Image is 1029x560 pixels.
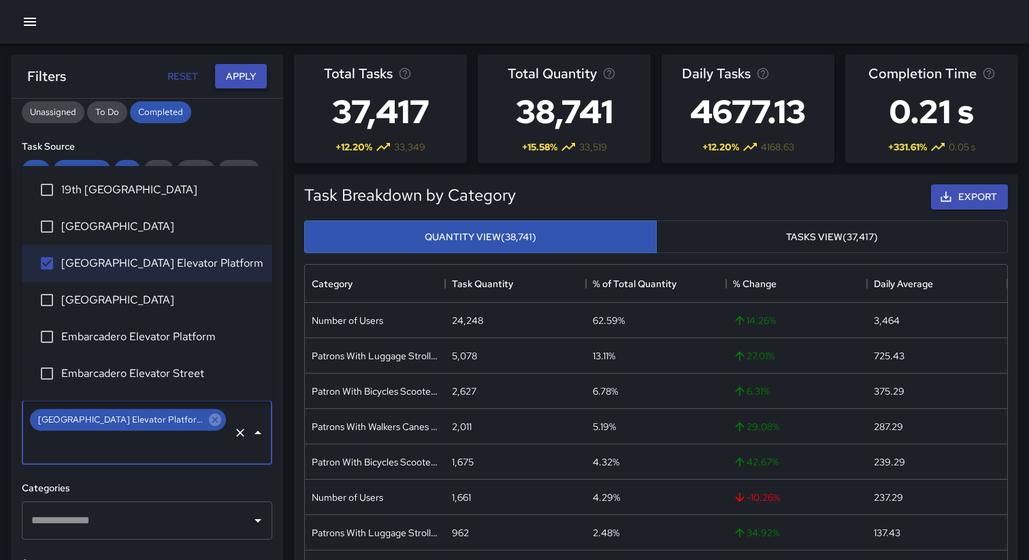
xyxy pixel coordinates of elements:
span: 27.01 % [733,349,774,363]
svg: Average time taken to complete tasks in the selected period, compared to the previous period. [982,67,996,80]
div: Patrons With Luggage Stroller Carts Wagons [312,349,438,363]
span: 4168.63 [761,140,794,154]
span: + 15.58 % [522,140,557,154]
div: 5.19% [593,420,616,433]
div: 5,078 [452,349,477,363]
div: 2,627 [452,384,476,398]
div: Patron With Bicycles Scooters Electric Scooters [312,384,438,398]
div: 375.29 [874,384,904,398]
h3: 37,417 [324,84,438,139]
button: Open [248,511,267,530]
div: 3,464 [874,314,900,327]
span: 14.26 % [733,314,776,327]
span: API [144,165,174,176]
span: Unassigned [22,106,84,118]
span: Workflows [53,165,111,176]
h6: Task Source [22,139,272,154]
div: Task Quantity [445,265,585,303]
svg: Total task quantity in the selected period, compared to the previous period. [602,67,616,80]
div: Category [312,265,353,303]
span: [GEOGRAPHIC_DATA] Elevator Platform [61,255,261,271]
div: Daily Average [867,265,1007,303]
div: Number of Users [312,491,383,504]
button: Reset [161,64,204,89]
span: Completion Time [868,63,977,84]
div: [GEOGRAPHIC_DATA] Elevator Platform [30,409,226,431]
span: [GEOGRAPHIC_DATA] Elevator Platform [30,412,212,427]
span: Embarcadero Elevator Street [61,365,261,382]
button: Close [248,423,267,442]
span: To Do [87,106,127,118]
div: 137.43 [874,526,900,540]
div: 2,011 [452,420,472,433]
span: 311 [114,165,141,176]
div: 4.29% [593,491,620,504]
span: 33,349 [394,140,425,154]
span: 0.05 s [949,140,975,154]
span: 6.31 % [733,384,770,398]
div: Patron With Bicycles Scooters Electric Scooters [312,455,438,469]
div: % Change [733,265,777,303]
button: Clear [231,423,250,442]
div: 24,248 [452,314,483,327]
div: 2.48% [593,526,619,540]
h3: 4677.13 [682,84,814,139]
span: [GEOGRAPHIC_DATA] [61,292,261,308]
span: 29.08 % [733,420,779,433]
svg: Total number of tasks in the selected period, compared to the previous period. [398,67,412,80]
span: + 12.20 % [336,140,372,154]
div: 13.11% [593,349,615,363]
span: 33,519 [579,140,607,154]
div: 62.59% [593,314,625,327]
span: Total Tasks [324,63,393,84]
div: 4.32% [593,455,619,469]
div: Daily Average [874,265,933,303]
span: Completed [130,106,191,118]
span: Daily Tasks [682,63,751,84]
div: 311 [114,160,141,182]
div: 6.78% [593,384,618,398]
span: Phone [218,165,260,176]
h3: 38,741 [508,84,621,139]
h3: 0.21 s [868,84,996,139]
div: Workflows [53,160,111,182]
div: Number of Users [312,314,383,327]
h6: Categories [22,481,272,496]
button: Tasks View(37,417) [656,220,1009,254]
div: Email [177,160,215,182]
div: Patrons With Walkers Canes Wheelchair [312,420,438,433]
div: Jia [22,160,50,182]
svg: Average number of tasks per day in the selected period, compared to the previous period. [756,67,770,80]
span: 19th [GEOGRAPHIC_DATA] [61,182,261,198]
div: 962 [452,526,469,540]
span: [GEOGRAPHIC_DATA] [61,218,261,235]
div: Task Quantity [452,265,513,303]
div: 725.43 [874,349,904,363]
span: -10.26 % [733,491,780,504]
div: Unassigned [22,101,84,123]
div: Phone [218,160,260,182]
span: Embarcadero Elevator Platform [61,329,261,345]
div: 237.29 [874,491,903,504]
div: 1,661 [452,491,471,504]
span: 34.92 % [733,526,779,540]
div: Patrons With Luggage Stroller Carts Wagons [312,526,438,540]
div: % Change [726,265,866,303]
div: % of Total Quantity [593,265,676,303]
div: % of Total Quantity [586,265,726,303]
h6: Filters [27,65,66,87]
div: Category [305,265,445,303]
span: 42.67 % [733,455,779,469]
button: Quantity View(38,741) [304,220,657,254]
button: Export [931,184,1008,210]
span: Email [177,165,215,176]
h5: Task Breakdown by Category [304,184,516,206]
span: Jia [22,165,50,176]
div: 239.29 [874,455,905,469]
span: + 331.61 % [888,140,927,154]
div: To Do [87,101,127,123]
div: 287.29 [874,420,903,433]
button: Apply [215,64,267,89]
div: API [144,160,174,182]
div: Completed [130,101,191,123]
